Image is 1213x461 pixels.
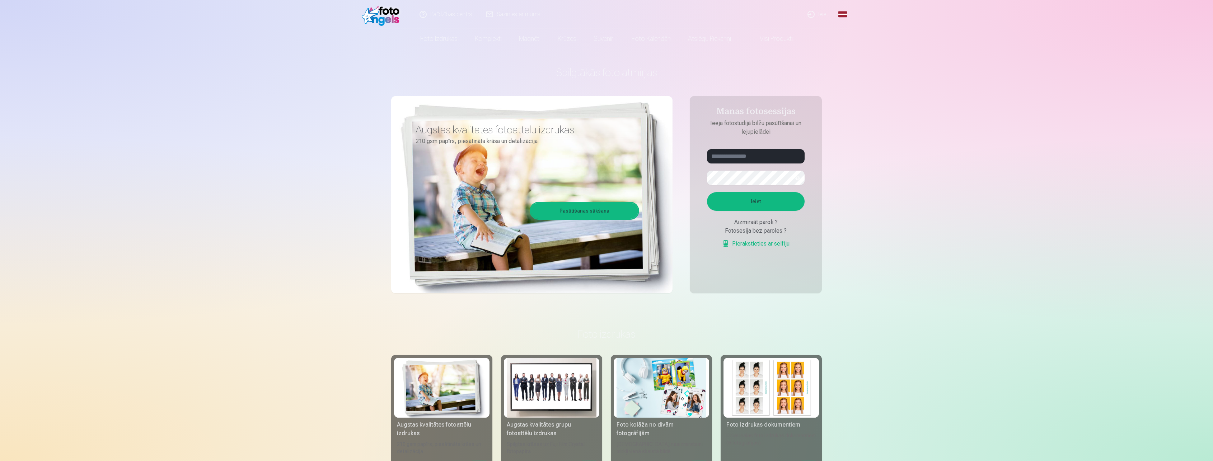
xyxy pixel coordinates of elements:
h4: Manas fotosessijas [700,106,812,119]
div: Foto izdrukas dokumentiem [723,420,819,429]
a: Magnēti [510,29,549,49]
div: Foto kolāža no divām fotogrāfijām [614,420,709,438]
a: Atslēgu piekariņi [679,29,740,49]
div: [DEMOGRAPHIC_DATA] neaizmirstami mirkļi vienā skaistā bildē [614,441,709,455]
p: Ieeja fotostudijā bilžu pasūtīšanai un lejupielādei [700,119,812,136]
div: Aizmirsāt paroli ? [707,218,805,227]
h3: Foto izdrukas [397,328,816,341]
a: Krūzes [549,29,585,49]
img: Augstas kvalitātes fotoattēlu izdrukas [397,358,487,418]
div: Universālas foto izdrukas dokumentiem (6 fotogrāfijas) [723,432,819,455]
img: Augstas kvalitātes grupu fotoattēlu izdrukas [507,358,596,418]
p: 210 gsm papīrs, piesātināta krāsa un detalizācija [416,136,634,146]
div: Spilgtas krāsas uz Fuji Film Crystal fotopapīra [504,441,599,455]
img: Foto izdrukas dokumentiem [726,358,816,418]
button: Ieiet [707,192,805,211]
h3: Augstas kvalitātes fotoattēlu izdrukas [416,123,634,136]
a: Suvenīri [585,29,623,49]
div: Fotosesija bez paroles ? [707,227,805,235]
img: /fa1 [362,3,403,26]
a: Foto kalendāri [623,29,679,49]
a: Visi produkti [740,29,801,49]
div: Augstas kvalitātes grupu fotoattēlu izdrukas [504,420,599,438]
div: 210 gsm papīrs, piesātināta krāsa un detalizācija [394,441,490,455]
a: Foto izdrukas [412,29,466,49]
h1: Spilgtākās foto atmiņas [391,66,822,79]
a: Pasūtīšanas sākšana [531,203,638,219]
img: Foto kolāža no divām fotogrāfijām [617,358,706,418]
a: Komplekti [466,29,510,49]
a: Pierakstieties ar selfiju [722,239,790,248]
div: Augstas kvalitātes fotoattēlu izdrukas [394,420,490,438]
